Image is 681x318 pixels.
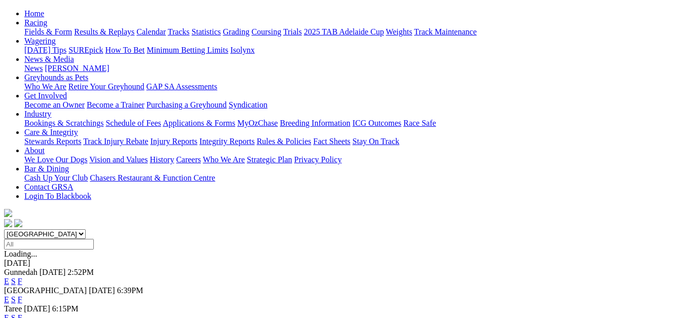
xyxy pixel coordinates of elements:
[24,155,677,164] div: About
[11,277,16,286] a: S
[203,155,245,164] a: Who We Are
[4,304,22,313] span: Taree
[105,46,145,54] a: How To Bet
[24,64,677,73] div: News & Media
[4,209,12,217] img: logo-grsa-white.png
[24,137,81,146] a: Stewards Reports
[313,137,350,146] a: Fact Sheets
[24,9,44,18] a: Home
[147,100,227,109] a: Purchasing a Greyhound
[24,304,50,313] span: [DATE]
[24,146,45,155] a: About
[89,155,148,164] a: Vision and Values
[199,137,255,146] a: Integrity Reports
[230,46,255,54] a: Isolynx
[45,64,109,73] a: [PERSON_NAME]
[24,128,78,136] a: Care & Integrity
[40,268,66,276] span: [DATE]
[163,119,235,127] a: Applications & Forms
[24,100,85,109] a: Become an Owner
[147,46,228,54] a: Minimum Betting Limits
[147,82,218,91] a: GAP SA Assessments
[24,155,87,164] a: We Love Our Dogs
[24,137,677,146] div: Care & Integrity
[89,286,115,295] span: [DATE]
[24,110,51,118] a: Industry
[4,219,12,227] img: facebook.svg
[150,137,197,146] a: Injury Reports
[247,155,292,164] a: Strategic Plan
[4,286,87,295] span: [GEOGRAPHIC_DATA]
[24,27,677,37] div: Racing
[87,100,145,109] a: Become a Trainer
[4,295,9,304] a: E
[229,100,267,109] a: Syndication
[24,164,69,173] a: Bar & Dining
[105,119,161,127] a: Schedule of Fees
[280,119,350,127] a: Breeding Information
[24,82,66,91] a: Who We Are
[24,91,67,100] a: Get Involved
[403,119,436,127] a: Race Safe
[67,268,94,276] span: 2:52PM
[252,27,281,36] a: Coursing
[352,137,399,146] a: Stay On Track
[237,119,278,127] a: MyOzChase
[90,173,215,182] a: Chasers Restaurant & Function Centre
[283,27,302,36] a: Trials
[18,277,22,286] a: F
[68,82,145,91] a: Retire Your Greyhound
[24,192,91,200] a: Login To Blackbook
[18,295,22,304] a: F
[68,46,103,54] a: SUREpick
[192,27,221,36] a: Statistics
[176,155,201,164] a: Careers
[11,295,16,304] a: S
[83,137,148,146] a: Track Injury Rebate
[52,304,79,313] span: 6:15PM
[414,27,477,36] a: Track Maintenance
[14,219,22,227] img: twitter.svg
[24,18,47,27] a: Racing
[74,27,134,36] a: Results & Replays
[168,27,190,36] a: Tracks
[136,27,166,36] a: Calendar
[24,82,677,91] div: Greyhounds as Pets
[4,268,38,276] span: Gunnedah
[4,259,677,268] div: [DATE]
[4,277,9,286] a: E
[24,173,88,182] a: Cash Up Your Club
[24,46,677,55] div: Wagering
[257,137,311,146] a: Rules & Policies
[24,46,66,54] a: [DATE] Tips
[294,155,342,164] a: Privacy Policy
[24,119,677,128] div: Industry
[304,27,384,36] a: 2025 TAB Adelaide Cup
[24,37,56,45] a: Wagering
[24,64,43,73] a: News
[223,27,249,36] a: Grading
[24,100,677,110] div: Get Involved
[117,286,144,295] span: 6:39PM
[24,173,677,183] div: Bar & Dining
[352,119,401,127] a: ICG Outcomes
[24,73,88,82] a: Greyhounds as Pets
[24,55,74,63] a: News & Media
[4,239,94,250] input: Select date
[24,27,72,36] a: Fields & Form
[24,183,73,191] a: Contact GRSA
[4,250,37,258] span: Loading...
[150,155,174,164] a: History
[24,119,103,127] a: Bookings & Scratchings
[386,27,412,36] a: Weights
